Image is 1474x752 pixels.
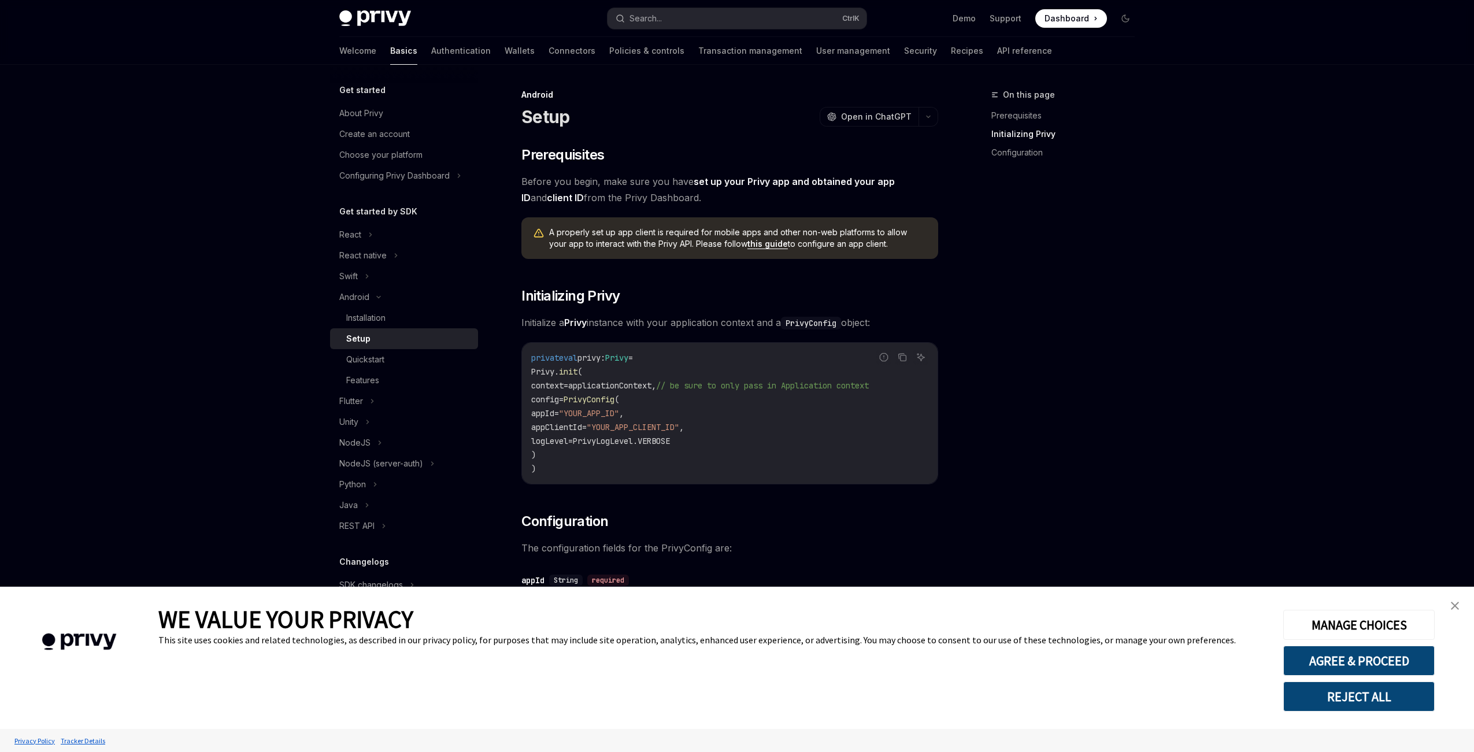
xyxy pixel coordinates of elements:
span: = [568,436,573,446]
a: About Privy [330,103,478,124]
svg: Warning [533,228,545,239]
button: Toggle dark mode [1116,9,1135,28]
span: = [582,422,587,432]
img: close banner [1451,602,1459,610]
div: Create an account [339,127,410,141]
a: client ID [547,192,584,204]
span: private [531,353,564,363]
a: Quickstart [330,349,478,370]
a: close banner [1443,594,1466,617]
a: Basics [390,37,417,65]
span: appId [531,408,554,418]
span: , [679,422,684,432]
div: About Privy [339,106,383,120]
span: Privy [605,353,628,363]
a: Recipes [951,37,983,65]
span: Configuration [521,512,608,531]
button: Search...CtrlK [608,8,866,29]
a: Connectors [549,37,595,65]
div: Configuring Privy Dashboard [339,169,450,183]
a: Features [330,370,478,391]
div: Flutter [339,394,363,408]
a: Transaction management [698,37,802,65]
div: Features [346,373,379,387]
img: dark logo [339,10,411,27]
button: Open in ChatGPT [820,107,919,127]
span: = [628,353,633,363]
div: Android [339,290,369,304]
h5: Get started by SDK [339,205,417,218]
span: = [554,408,559,418]
a: Tracker Details [58,731,108,751]
span: PrivyConfig [564,394,614,405]
span: String [554,576,578,585]
div: appId [521,575,545,586]
a: Welcome [339,37,376,65]
div: SDK changelogs [339,578,403,592]
h1: Setup [521,106,569,127]
button: AGREE & PROCEED [1283,646,1435,676]
div: Choose your platform [339,148,423,162]
a: Initializing Privy [991,125,1144,143]
div: Python [339,477,366,491]
span: "YOUR_APP_CLIENT_ID" [587,422,679,432]
a: this guide [747,239,788,249]
span: Initialize a instance with your application context and a object: [521,314,938,331]
div: Installation [346,311,386,325]
a: API reference [997,37,1052,65]
div: This site uses cookies and related technologies, as described in our privacy policy, for purposes... [158,634,1266,646]
span: PrivyLogLevel.VERBOSE [573,436,670,446]
a: Dashboard [1035,9,1107,28]
a: Setup [330,328,478,349]
span: ) [531,450,536,460]
div: React [339,228,361,242]
span: ) [531,464,536,474]
span: init [559,366,577,377]
div: Android [521,89,938,101]
span: context [531,380,564,391]
span: The configuration fields for the PrivyConfig are: [521,540,938,556]
a: Installation [330,308,478,328]
div: Setup [346,332,371,346]
span: config [531,394,559,405]
a: Security [904,37,937,65]
span: WE VALUE YOUR PRIVACY [158,604,413,634]
a: Choose your platform [330,145,478,165]
a: Wallets [505,37,535,65]
div: NodeJS [339,436,371,450]
strong: Privy [564,317,587,328]
a: Privacy Policy [12,731,58,751]
div: NodeJS (server-auth) [339,457,423,471]
a: Create an account [330,124,478,145]
span: On this page [1003,88,1055,102]
button: REJECT ALL [1283,681,1435,712]
button: Report incorrect code [876,350,891,365]
a: Prerequisites [991,106,1144,125]
div: React native [339,249,387,262]
span: applicationContext, [568,380,656,391]
span: Privy. [531,366,559,377]
h5: Get started [339,83,386,97]
span: Initializing Privy [521,287,620,305]
div: Search... [629,12,662,25]
button: Copy the contents from the code block [895,350,910,365]
span: appClientId [531,422,582,432]
a: User management [816,37,890,65]
span: privy: [577,353,605,363]
span: Before you begin, make sure you have and from the Privy Dashboard. [521,173,938,206]
a: Authentication [431,37,491,65]
button: Ask AI [913,350,928,365]
div: Swift [339,269,358,283]
code: PrivyConfig [781,317,841,329]
div: Quickstart [346,353,384,366]
span: , [619,408,624,418]
img: company logo [17,617,141,667]
span: ( [577,366,582,377]
span: Ctrl K [842,14,860,23]
div: Java [339,498,358,512]
span: Open in ChatGPT [841,111,912,123]
span: // be sure to only pass in Application context [656,380,869,391]
div: Unity [339,415,358,429]
span: val [564,353,577,363]
span: "YOUR_APP_ID" [559,408,619,418]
